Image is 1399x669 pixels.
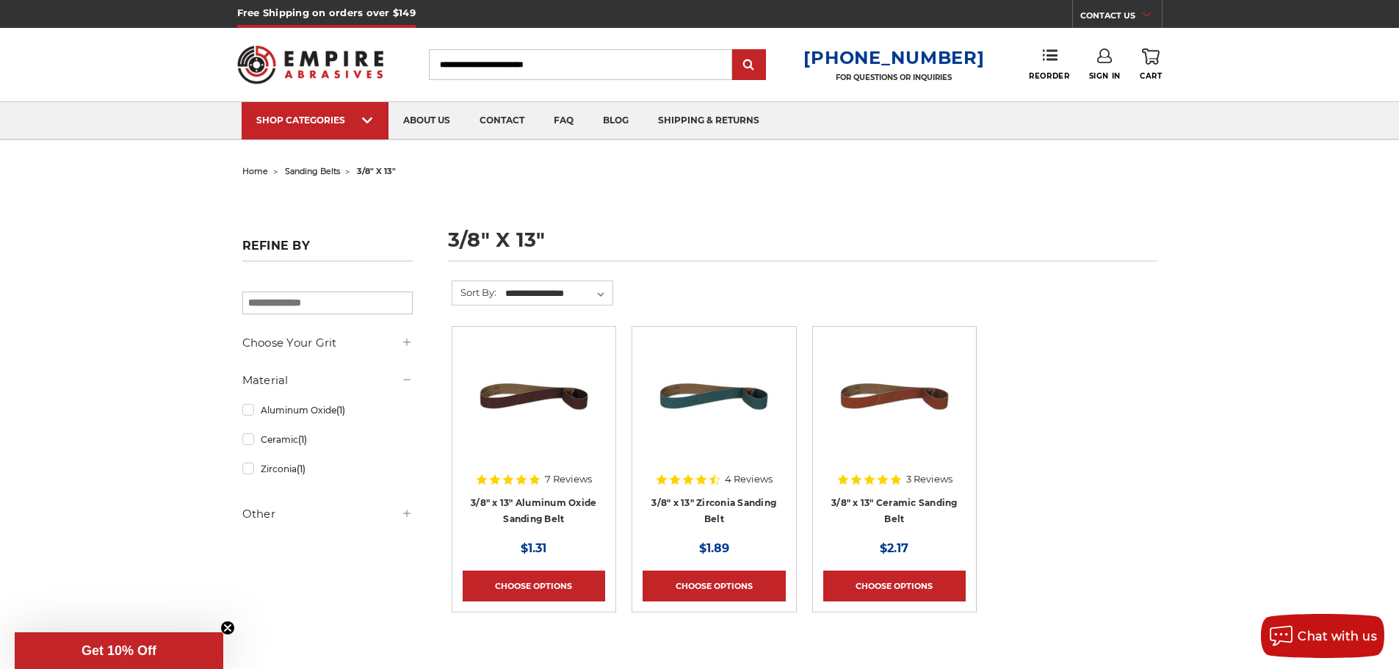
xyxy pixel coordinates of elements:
[734,51,764,80] input: Submit
[452,281,496,303] label: Sort By:
[643,571,785,601] a: Choose Options
[831,497,958,525] a: 3/8" x 13" Ceramic Sanding Belt
[242,456,413,482] a: Zirconia
[242,427,413,452] a: Ceramic
[220,621,235,635] button: Close teaser
[242,166,268,176] a: home
[15,632,223,669] div: Get 10% OffClose teaser
[242,397,413,423] a: Aluminum Oxide
[471,497,596,525] a: 3/8" x 13" Aluminum Oxide Sanding Belt
[643,102,774,140] a: shipping & returns
[388,102,465,140] a: about us
[256,115,374,126] div: SHOP CATEGORIES
[1029,71,1069,81] span: Reorder
[242,372,413,389] h5: Material
[448,230,1157,261] h1: 3/8" x 13"
[463,571,605,601] a: Choose Options
[823,571,966,601] a: Choose Options
[82,643,156,658] span: Get 10% Off
[539,102,588,140] a: faq
[336,405,345,416] span: (1)
[475,337,593,455] img: 3/8" x 13" Aluminum Oxide File Belt
[297,463,306,474] span: (1)
[1298,629,1377,643] span: Chat with us
[1261,614,1384,658] button: Chat with us
[298,434,307,445] span: (1)
[643,337,785,480] a: 3/8" x 13"Zirconia File Belt
[803,47,984,68] a: [PHONE_NUMBER]
[242,239,413,261] h5: Refine by
[545,474,592,484] span: 7 Reviews
[1089,71,1121,81] span: Sign In
[285,166,340,176] a: sanding belts
[880,541,908,555] span: $2.17
[836,337,953,455] img: 3/8" x 13" Ceramic File Belt
[521,541,546,555] span: $1.31
[655,337,773,455] img: 3/8" x 13"Zirconia File Belt
[1140,48,1162,81] a: Cart
[1080,7,1162,28] a: CONTACT US
[357,166,396,176] span: 3/8" x 13"
[242,505,413,523] h5: Other
[1029,48,1069,80] a: Reorder
[725,474,773,484] span: 4 Reviews
[651,497,776,525] a: 3/8" x 13" Zirconia Sanding Belt
[503,283,612,305] select: Sort By:
[237,36,384,93] img: Empire Abrasives
[699,541,729,555] span: $1.89
[823,337,966,480] a: 3/8" x 13" Ceramic File Belt
[906,474,952,484] span: 3 Reviews
[463,337,605,480] a: 3/8" x 13" Aluminum Oxide File Belt
[588,102,643,140] a: blog
[803,73,984,82] p: FOR QUESTIONS OR INQUIRIES
[465,102,539,140] a: contact
[242,334,413,352] h5: Choose Your Grit
[1140,71,1162,81] span: Cart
